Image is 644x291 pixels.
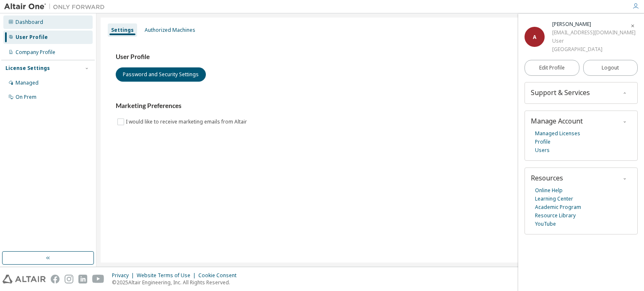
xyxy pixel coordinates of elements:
[16,34,48,41] div: User Profile
[533,33,536,41] span: A
[531,88,590,97] span: Support & Services
[78,275,87,283] img: linkedin.svg
[65,275,73,283] img: instagram.svg
[111,27,134,33] div: Settings
[535,220,556,228] a: YouTube
[535,129,580,138] a: Managed Licenses
[92,275,104,283] img: youtube.svg
[552,20,636,28] div: Alime Gür
[531,116,583,126] span: Manage Account
[3,275,46,283] img: altair_logo.svg
[145,27,195,33] div: Authorized Machines
[16,80,39,86] div: Managed
[531,173,563,183] span: Resources
[539,64,565,71] span: Edit Profile
[4,3,109,11] img: Altair One
[5,65,50,72] div: License Settings
[16,49,55,56] div: Company Profile
[126,117,249,127] label: I would like to receive marketing emails from Altair
[16,94,36,100] div: On Prem
[552,28,636,37] div: [EMAIL_ADDRESS][DOMAIN_NAME]
[552,37,636,45] div: User
[535,195,573,203] a: Learning Center
[552,45,636,54] div: [GEOGRAPHIC_DATA]
[116,102,625,110] h3: Marketing Preferences
[535,146,550,155] a: Users
[535,138,551,146] a: Profile
[116,53,625,61] h3: User Profile
[602,64,619,72] span: Logout
[112,272,137,279] div: Privacy
[535,186,563,195] a: Online Help
[137,272,198,279] div: Website Terms of Use
[112,279,241,286] p: © 2025 Altair Engineering, Inc. All Rights Reserved.
[535,211,576,220] a: Resource Library
[583,60,638,76] button: Logout
[51,275,60,283] img: facebook.svg
[16,19,43,26] div: Dashboard
[116,67,206,82] button: Password and Security Settings
[198,272,241,279] div: Cookie Consent
[525,60,579,76] a: Edit Profile
[535,203,581,211] a: Academic Program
